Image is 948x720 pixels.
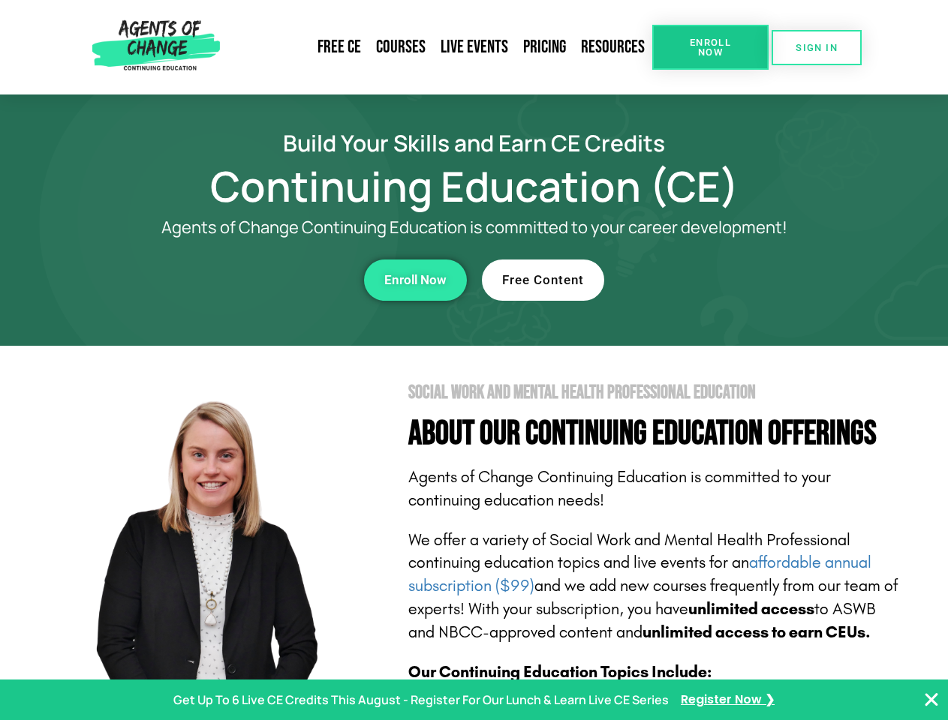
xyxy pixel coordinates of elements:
[516,30,573,64] a: Pricing
[226,30,652,64] nav: Menu
[681,689,775,711] a: Register Now ❯
[408,662,712,682] b: Our Continuing Education Topics Include:
[433,30,516,64] a: Live Events
[573,30,652,64] a: Resources
[408,467,831,510] span: Agents of Change Continuing Education is committed to your continuing education needs!
[796,43,838,52] span: SIGN IN
[364,259,467,301] a: Enroll Now
[408,529,902,644] p: We offer a variety of Social Work and Mental Health Professional continuing education topics and ...
[47,132,902,154] h2: Build Your Skills and Earn CE Credits
[772,30,862,65] a: SIGN IN
[408,417,902,451] h4: About Our Continuing Education Offerings
[688,599,814,619] b: unlimited access
[676,37,745,57] span: Enroll Now
[107,218,842,237] p: Agents of Change Continuing Education is committed to your career development!
[502,274,584,286] span: Free Content
[482,259,604,301] a: Free Content
[922,691,940,709] button: Close Banner
[652,25,769,70] a: Enroll Now
[408,383,902,402] h2: Social Work and Mental Health Professional Education
[310,30,369,64] a: Free CE
[173,689,669,711] p: Get Up To 6 Live CE Credits This August - Register For Our Lunch & Learn Live CE Series
[369,30,433,64] a: Courses
[47,169,902,203] h1: Continuing Education (CE)
[384,274,447,286] span: Enroll Now
[643,622,871,642] b: unlimited access to earn CEUs.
